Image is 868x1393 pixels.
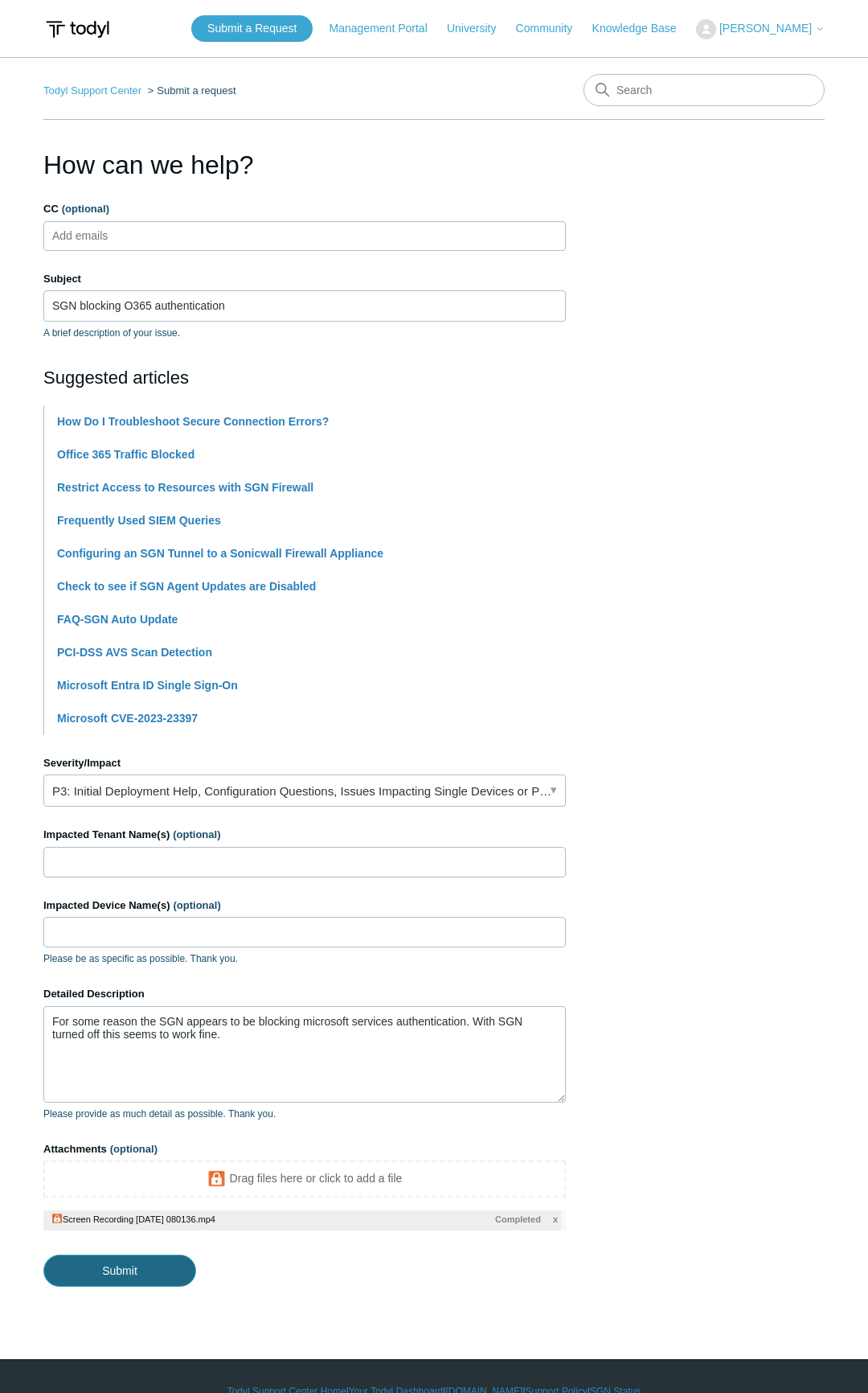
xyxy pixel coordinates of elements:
[583,74,825,106] input: Search
[110,1143,158,1155] span: (optional)
[47,224,142,248] input: Add emails
[43,14,112,44] img: Todyl Support Center Help Center home page
[57,646,212,659] a: PCI-DSS AVS Scan Detection
[553,1213,558,1227] span: x
[43,271,566,287] label: Subject
[57,481,313,494] a: Restrict Access to Resources with SGN Firewall
[43,84,141,97] a: Todyl Support Center
[191,15,313,42] a: Submit a Request
[43,201,566,217] label: CC
[174,899,221,911] span: (optional)
[43,755,566,771] label: Severity/Impact
[516,20,589,37] a: Community
[43,84,145,97] li: Todyl Support Center
[43,364,566,391] h2: Suggested articles
[592,20,693,37] a: Knowledge Base
[173,828,220,840] span: (optional)
[495,1213,541,1227] span: Completed
[57,580,316,593] a: Check to see if SGN Agent Updates are Disabled
[43,1255,196,1287] input: Submit
[57,712,198,725] a: Microsoft CVE-2023-23397
[145,84,236,97] li: Submit a request
[43,146,566,184] h1: How can we help?
[57,448,194,461] a: Office 365 Traffic Blocked
[43,951,566,966] p: Please be as specific as possible. Thank you.
[43,775,566,807] a: P3: Initial Deployment Help, Configuration Questions, Issues Impacting Single Devices or Past Out...
[43,898,566,914] label: Impacted Device Name(s)
[57,679,238,692] a: Microsoft Entra ID Single Sign-On
[696,19,825,39] button: [PERSON_NAME]
[62,203,109,215] span: (optional)
[57,613,178,626] a: FAQ-SGN Auto Update
[330,20,444,37] a: Management Portal
[43,986,566,1002] label: Detailed Description
[447,20,512,37] a: University
[43,1141,566,1157] label: Attachments
[719,22,812,35] span: [PERSON_NAME]
[57,514,221,527] a: Frequently Used SIEM Queries
[43,827,566,843] label: Impacted Tenant Name(s)
[43,326,566,340] p: A brief description of your issue.
[57,547,383,560] a: Configuring an SGN Tunnel to a Sonicwall Firewall Appliance
[57,415,329,428] a: How Do I Troubleshoot Secure Connection Errors?
[43,1107,566,1121] p: Please provide as much detail as possible. Thank you.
